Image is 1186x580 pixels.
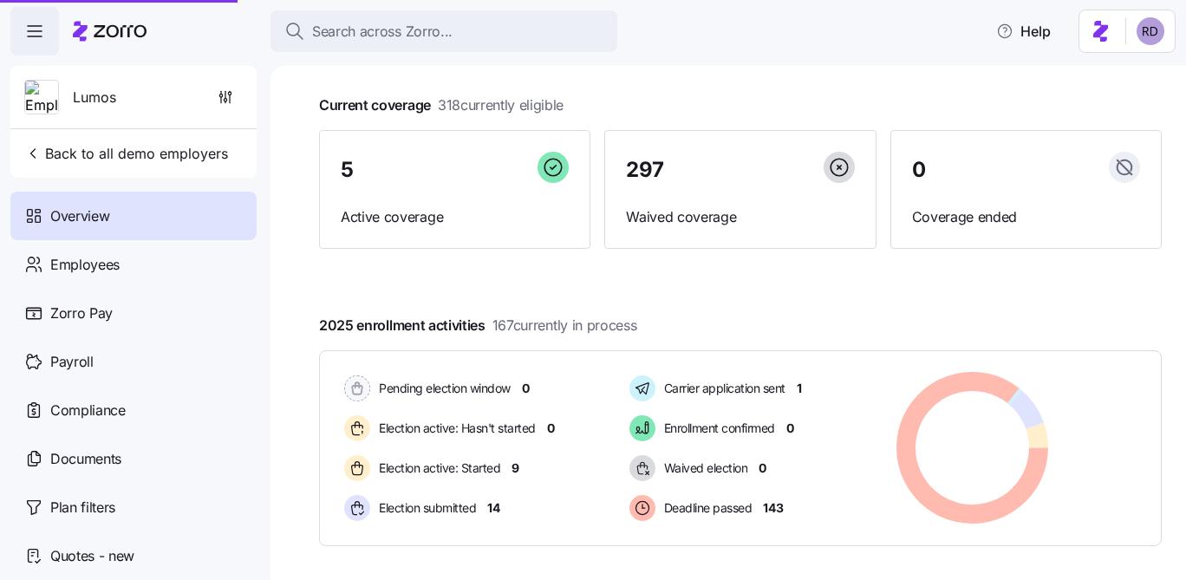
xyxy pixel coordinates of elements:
span: Waived election [659,459,748,477]
span: Employees [50,254,120,276]
a: Zorro Pay [10,289,257,337]
span: Election active: Hasn't started [374,420,536,437]
span: Help [996,21,1051,42]
span: Current coverage [319,94,564,116]
span: Coverage ended [912,206,1140,228]
span: 0 [522,380,530,397]
span: Lumos [73,87,116,108]
span: 5 [341,160,354,180]
span: Carrier application sent [659,380,785,397]
a: Quotes - new [10,531,257,580]
a: Documents [10,434,257,483]
span: Active coverage [341,206,569,228]
button: Back to all demo employers [17,136,235,171]
span: 297 [626,160,664,180]
span: Documents [50,448,121,470]
span: Pending election window [374,380,511,397]
span: 0 [547,420,555,437]
span: 143 [763,499,783,517]
span: 2025 enrollment activities [319,315,636,336]
a: Payroll [10,337,257,386]
span: 0 [912,160,926,180]
button: Search across Zorro... [270,10,617,52]
span: Overview [50,205,109,227]
span: 14 [487,499,499,517]
span: Deadline passed [659,499,753,517]
a: Employees [10,240,257,289]
span: 167 currently in process [492,315,637,336]
span: Enrollment confirmed [659,420,775,437]
span: Election submitted [374,499,476,517]
span: Back to all demo employers [24,143,228,164]
span: 318 currently eligible [438,94,564,116]
span: 0 [786,420,794,437]
span: Search across Zorro... [312,21,453,42]
img: Employer logo [25,81,58,115]
span: 1 [797,380,802,397]
a: Plan filters [10,483,257,531]
span: Plan filters [50,497,115,518]
span: Quotes - new [50,545,134,567]
a: Compliance [10,386,257,434]
img: 6d862e07fa9c5eedf81a4422c42283ac [1137,17,1164,45]
span: 0 [759,459,766,477]
span: Waived coverage [626,206,854,228]
span: Election active: Started [374,459,500,477]
span: Payroll [50,351,94,373]
span: Zorro Pay [50,303,113,324]
button: Help [982,14,1065,49]
span: 9 [512,459,519,477]
span: Compliance [50,400,126,421]
a: Overview [10,192,257,240]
